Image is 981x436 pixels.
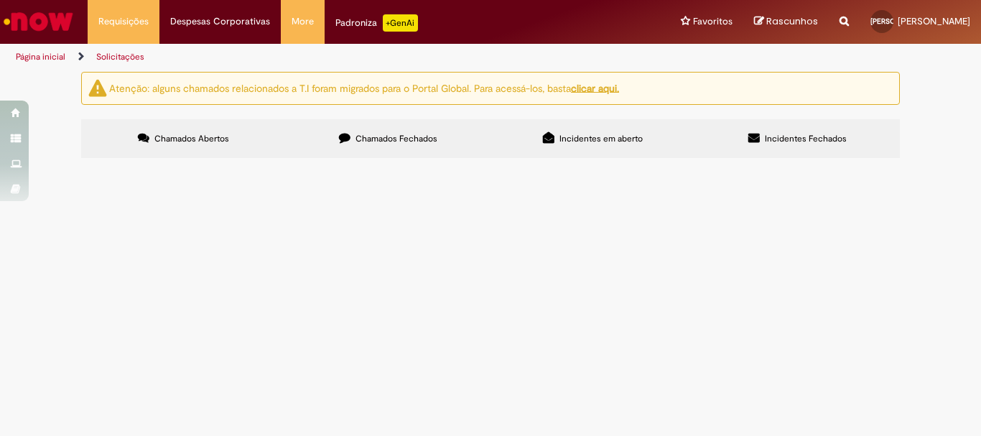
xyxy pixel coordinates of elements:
span: [PERSON_NAME] [898,15,970,27]
span: Requisições [98,14,149,29]
a: Página inicial [16,51,65,62]
span: Incidentes em aberto [559,133,643,144]
a: Solicitações [96,51,144,62]
img: ServiceNow [1,7,75,36]
span: Chamados Abertos [154,133,229,144]
p: +GenAi [383,14,418,32]
ng-bind-html: Atenção: alguns chamados relacionados a T.I foram migrados para o Portal Global. Para acessá-los,... [109,81,619,94]
span: Incidentes Fechados [765,133,847,144]
span: Rascunhos [766,14,818,28]
span: [PERSON_NAME] [870,17,926,26]
a: Rascunhos [754,15,818,29]
div: Padroniza [335,14,418,32]
ul: Trilhas de página [11,44,643,70]
span: Chamados Fechados [355,133,437,144]
span: More [292,14,314,29]
span: Despesas Corporativas [170,14,270,29]
span: Favoritos [693,14,733,29]
a: clicar aqui. [571,81,619,94]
